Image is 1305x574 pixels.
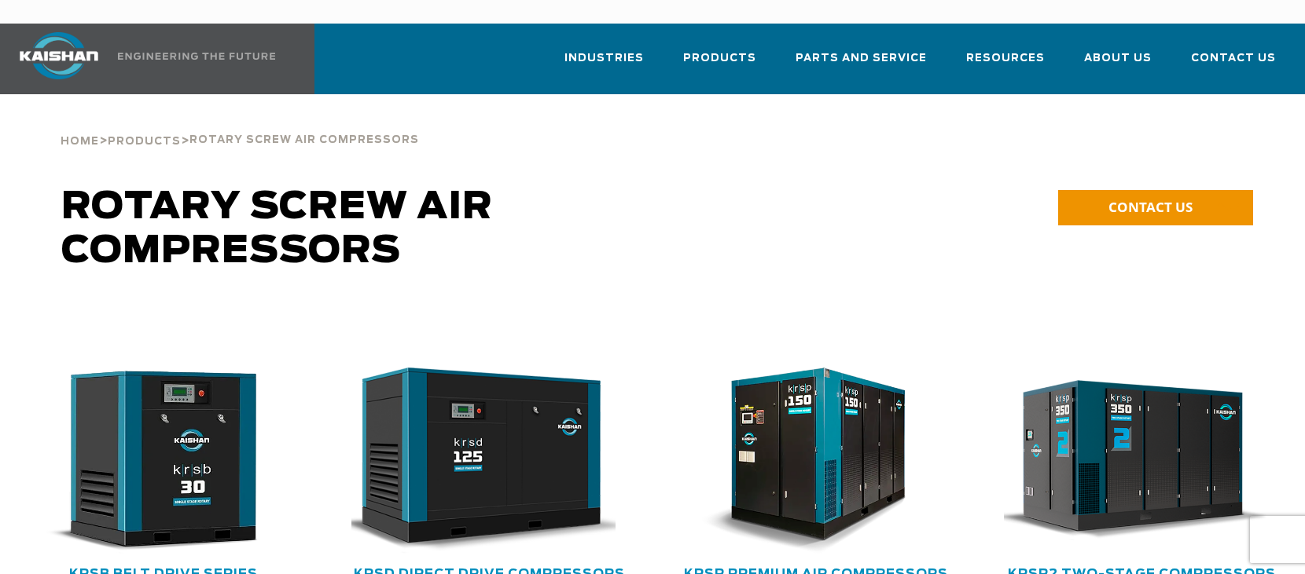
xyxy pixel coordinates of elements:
[666,367,942,554] img: krsp150
[61,188,493,270] span: Rotary Screw Air Compressors
[683,49,756,68] span: Products
[1004,367,1280,554] div: krsp350
[61,133,99,148] a: Home
[683,38,756,91] a: Products
[61,137,99,147] span: Home
[678,367,954,554] div: krsp150
[1191,49,1276,68] span: Contact Us
[1191,38,1276,91] a: Contact Us
[966,38,1045,91] a: Resources
[1084,49,1152,68] span: About Us
[966,49,1045,68] span: Resources
[992,367,1268,554] img: krsp350
[340,367,616,554] img: krsd125
[564,38,644,91] a: Industries
[1084,38,1152,91] a: About Us
[564,49,644,68] span: Industries
[1058,190,1253,225] a: CONTACT US
[13,367,289,554] img: krsb30
[25,367,301,554] div: krsb30
[61,94,419,154] div: > >
[796,49,927,68] span: Parts and Service
[108,133,181,148] a: Products
[118,53,275,60] img: Engineering the future
[796,38,927,91] a: Parts and Service
[189,135,419,145] span: Rotary Screw Air Compressors
[1108,198,1193,216] span: CONTACT US
[351,367,627,554] div: krsd125
[108,137,181,147] span: Products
